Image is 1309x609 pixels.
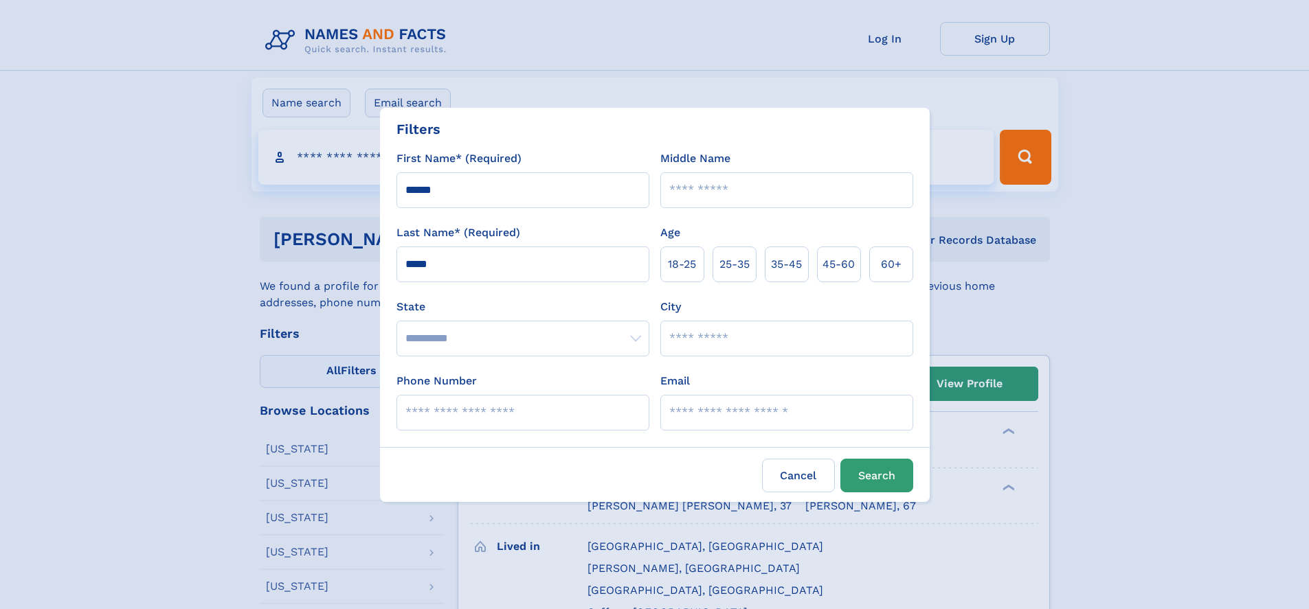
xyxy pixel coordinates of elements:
button: Search [840,459,913,492]
label: Last Name* (Required) [396,225,520,241]
label: Age [660,225,680,241]
span: 35‑45 [771,256,802,273]
label: State [396,299,649,315]
label: Middle Name [660,150,730,167]
span: 18‑25 [668,256,696,273]
span: 25‑35 [719,256,750,273]
label: Phone Number [396,373,477,389]
span: 45‑60 [823,256,855,273]
label: Email [660,373,690,389]
label: First Name* (Required) [396,150,522,167]
label: City [660,299,681,315]
span: 60+ [881,256,902,273]
div: Filters [396,119,440,139]
label: Cancel [762,459,835,492]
